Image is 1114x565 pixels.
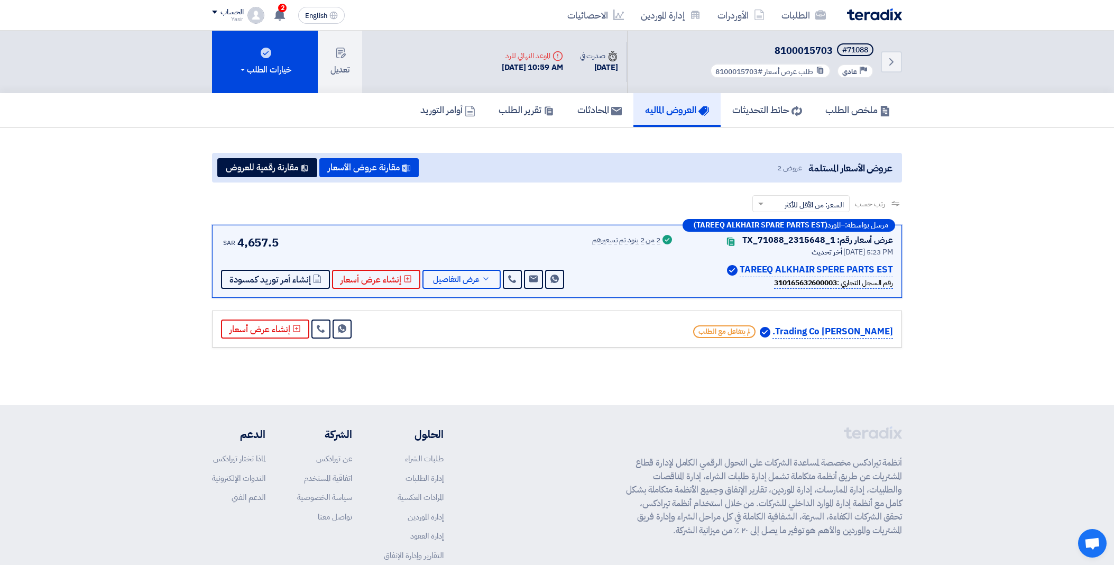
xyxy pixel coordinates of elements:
a: إدارة الموردين [632,3,709,28]
span: إنشاء عرض أسعار [340,276,401,284]
div: #71088 [842,47,868,54]
span: [DATE] 5:23 PM [843,247,893,258]
span: English [305,12,327,20]
a: تقرير الطلب [487,93,566,127]
p: أنظمة تيرادكس مخصصة لمساعدة الشركات على التحول الرقمي الكامل لإدارة قطاع المشتريات عن طريق أنظمة ... [626,456,902,537]
a: تواصل معنا [318,511,352,523]
img: Verified Account [727,265,738,276]
a: سياسة الخصوصية [297,491,352,503]
h5: حائط التحديثات [732,104,802,116]
button: إنشاء عرض أسعار [221,320,309,339]
span: لم يتفاعل مع الطلب [693,325,756,338]
div: عرض أسعار رقم: TX_71088_2315648_1 [742,234,893,247]
a: اتفاقية المستخدم [304,472,352,484]
a: الدعم الفني [232,491,265,503]
a: الاحصائيات [559,3,632,28]
span: عروض 2 [777,162,802,174]
div: صدرت في [580,50,618,61]
h5: تقرير الطلب [499,104,554,116]
span: SAR [223,238,235,248]
b: (TAREEQ ALKHAIR SPARE PARTS EST) [694,222,827,229]
span: طلب عرض أسعار [764,66,813,77]
p: TAREEQ ALKHAIR SPERE PARTS EST [740,263,893,277]
p: [PERSON_NAME] Trading Co. [772,325,893,339]
li: الدعم [212,426,265,442]
button: إنشاء عرض أسعار [332,270,420,289]
span: 4,657.5 [237,234,279,251]
a: إدارة الطلبات [406,472,444,484]
a: الطلبات [773,3,834,28]
span: 2 [278,4,287,12]
a: حائط التحديثات [721,93,814,127]
button: إنشاء أمر توريد كمسودة [221,270,330,289]
a: أوامر التوريد [409,93,487,127]
li: الحلول [384,426,444,442]
a: ملخص الطلب [814,93,902,127]
a: التقارير وإدارة الإنفاق [384,550,444,561]
a: لماذا تختار تيرادكس [213,453,265,464]
a: Open chat [1078,529,1107,558]
div: خيارات الطلب [238,63,291,76]
a: المزادات العكسية [398,491,444,503]
img: Verified Account [760,327,770,338]
button: خيارات الطلب [212,31,318,93]
a: المحادثات [566,93,633,127]
a: عن تيرادكس [316,453,352,464]
span: #8100015703 [715,66,762,77]
span: إنشاء أمر توريد كمسودة [229,276,311,284]
span: عادي [842,67,857,77]
a: طلبات الشراء [405,453,444,464]
span: رتب حسب [855,198,885,209]
img: Teradix logo [847,8,902,21]
div: Yasir [212,16,243,22]
h5: أوامر التوريد [420,104,475,116]
div: 2 من 2 بنود تم تسعيرهم [592,236,660,245]
h5: العروض الماليه [645,104,709,116]
span: أخر تحديث [812,247,842,258]
img: profile_test.png [247,7,264,24]
div: [DATE] [580,61,618,74]
div: – [683,219,895,232]
span: المورد [827,222,841,229]
button: English [298,7,345,24]
button: تعديل [318,31,362,93]
b: 310165632600003 [774,277,837,288]
h5: ملخص الطلب [825,104,890,116]
a: العروض الماليه [633,93,721,127]
a: الأوردرات [709,3,773,28]
h5: 8100015703 [708,43,876,58]
a: إدارة الموردين [408,511,444,523]
button: مقارنة عروض الأسعار [319,158,419,177]
div: [DATE] 10:59 AM [502,61,563,74]
div: رقم السجل التجاري : [774,277,893,289]
button: عرض التفاصيل [422,270,501,289]
span: السعر: من الأقل للأكثر [785,199,844,211]
a: الندوات الإلكترونية [212,472,265,484]
span: 8100015703 [775,43,833,58]
a: إدارة العقود [410,530,444,542]
h5: المحادثات [577,104,622,116]
span: عروض الأسعار المستلمة [808,161,892,175]
span: مرسل بواسطة: [845,222,888,229]
button: مقارنة رقمية للعروض [217,158,317,177]
li: الشركة [297,426,352,442]
span: عرض التفاصيل [433,276,480,284]
div: الحساب [220,8,243,17]
div: الموعد النهائي للرد [502,50,563,61]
